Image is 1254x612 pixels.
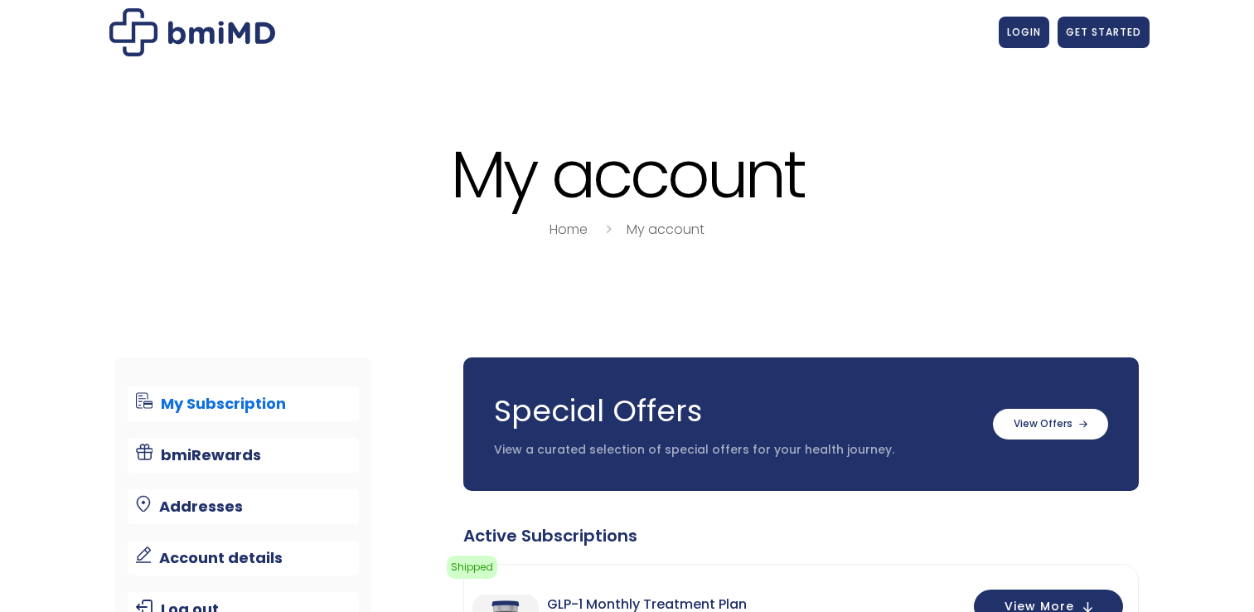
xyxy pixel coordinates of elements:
[463,524,1139,547] div: Active Subscriptions
[1058,17,1150,48] a: GET STARTED
[128,489,359,524] a: Addresses
[1066,25,1141,39] span: GET STARTED
[627,220,704,239] a: My account
[1007,25,1041,39] span: LOGIN
[128,438,359,473] a: bmiRewards
[999,17,1049,48] a: LOGIN
[109,8,275,56] img: My account
[494,391,976,432] h3: Special Offers
[1005,601,1074,612] span: View More
[128,386,359,421] a: My Subscription
[550,220,588,239] a: Home
[447,556,497,579] span: Shipped
[128,541,359,576] a: Account details
[494,442,976,459] p: View a curated selection of special offers for your health journey.
[599,220,617,239] i: breadcrumbs separator
[105,139,1150,210] h1: My account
